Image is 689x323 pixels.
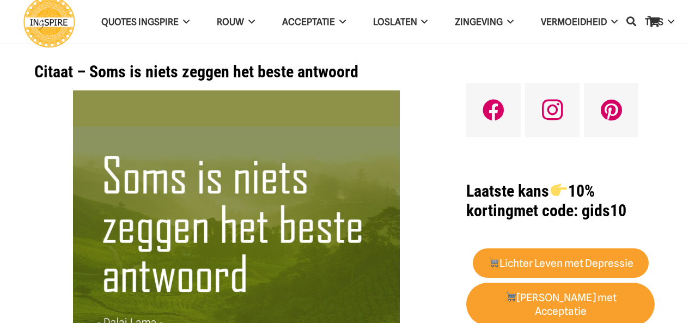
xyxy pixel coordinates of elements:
[203,8,269,36] a: ROUW
[359,8,442,36] a: Loslaten
[527,8,631,36] a: VERMOEIDHEID
[620,9,642,35] a: Zoeken
[488,257,634,270] strong: Lichter Leven met Depressie
[101,16,179,27] span: QUOTES INGSPIRE
[441,8,527,36] a: Zingeving
[373,16,417,27] span: Loslaten
[645,16,663,27] span: TIPS
[34,62,439,82] h1: Citaat – Soms is niets zeggen het beste antwoord
[541,16,607,27] span: VERMOEIDHEID
[525,83,580,137] a: Instagram
[473,248,649,278] a: 🛒Lichter Leven met Depressie
[217,16,244,27] span: ROUW
[505,291,516,302] img: 🛒
[466,83,521,137] a: Facebook
[269,8,359,36] a: Acceptatie
[489,257,499,267] img: 🛒
[455,16,503,27] span: Zingeving
[282,16,335,27] span: Acceptatie
[466,181,594,220] strong: Laatste kans 10% korting
[551,182,567,198] img: 👉
[88,8,203,36] a: QUOTES INGSPIRE
[631,8,688,36] a: TIPS
[505,291,617,318] strong: [PERSON_NAME] met Acceptatie
[584,83,638,137] a: Pinterest
[466,181,655,221] h1: met code: gids10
